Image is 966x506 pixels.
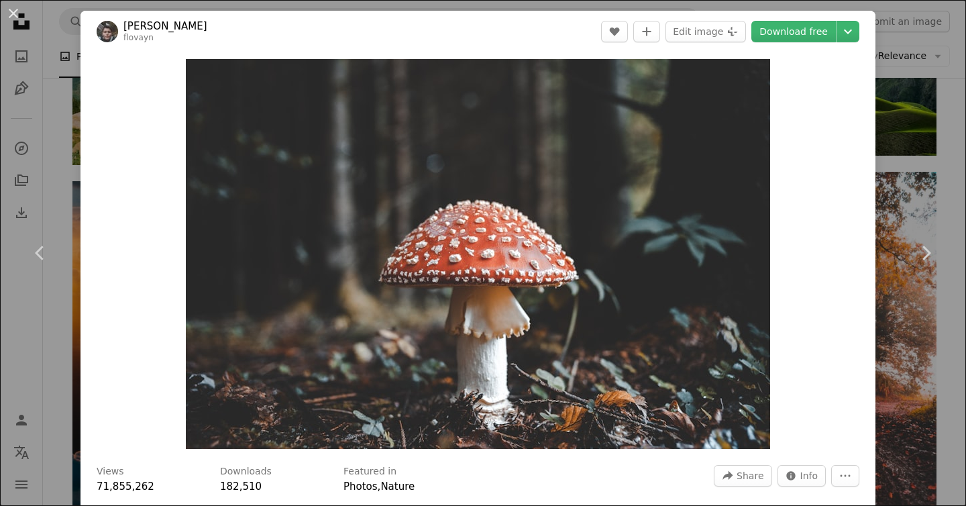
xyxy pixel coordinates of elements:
[831,465,859,487] button: More Actions
[186,59,770,449] img: red and white mushroom
[751,21,836,42] a: Download free
[123,19,207,33] a: [PERSON_NAME]
[714,465,771,487] button: Share this image
[378,480,381,493] span: ,
[97,480,154,493] span: 71,855,262
[343,480,378,493] a: Photos
[186,59,770,449] button: Zoom in on this image
[343,465,396,478] h3: Featured in
[220,480,262,493] span: 182,510
[777,465,826,487] button: Stats about this image
[633,21,660,42] button: Add to Collection
[601,21,628,42] button: Like
[665,21,746,42] button: Edit image
[800,466,818,486] span: Info
[220,465,272,478] h3: Downloads
[97,21,118,42] img: Go to Florian van Duyn's profile
[123,33,154,42] a: flovayn
[380,480,415,493] a: Nature
[885,189,966,317] a: Next
[97,465,124,478] h3: Views
[737,466,763,486] span: Share
[837,21,859,42] button: Choose download size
